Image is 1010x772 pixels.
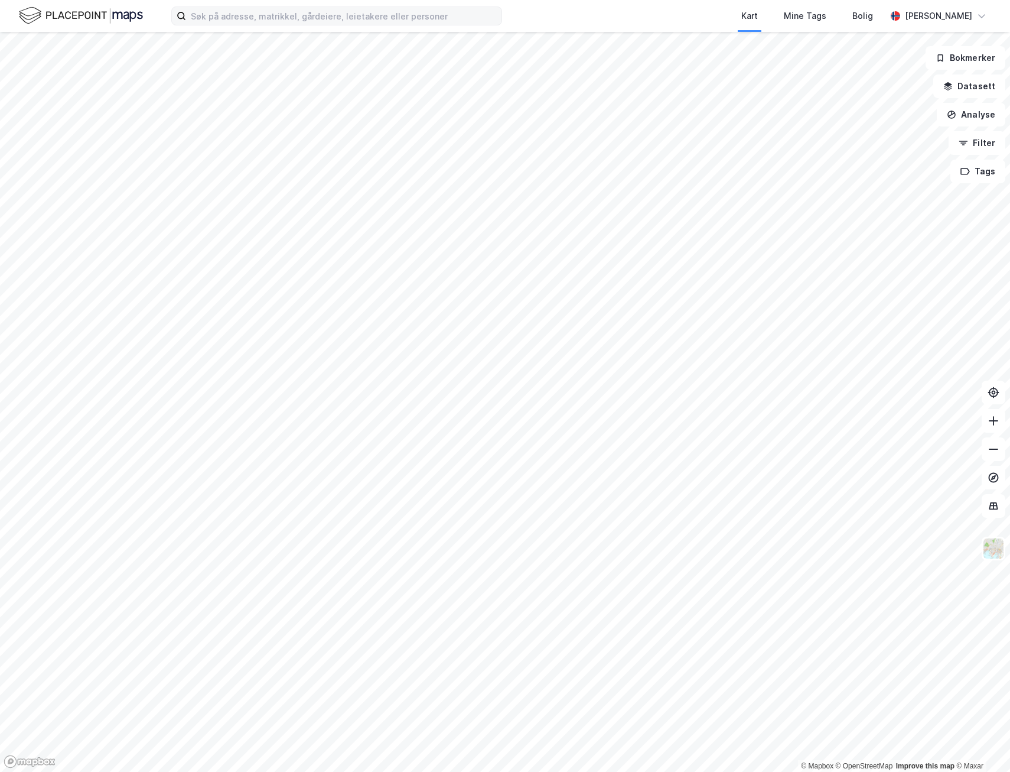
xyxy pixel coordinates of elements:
[933,74,1005,98] button: Datasett
[949,131,1005,155] button: Filter
[926,46,1005,70] button: Bokmerker
[4,755,56,768] a: Mapbox homepage
[836,762,893,770] a: OpenStreetMap
[741,9,758,23] div: Kart
[951,715,1010,772] iframe: Chat Widget
[982,537,1005,560] img: Z
[801,762,833,770] a: Mapbox
[852,9,873,23] div: Bolig
[937,103,1005,126] button: Analyse
[19,5,143,26] img: logo.f888ab2527a4732fd821a326f86c7f29.svg
[905,9,972,23] div: [PERSON_NAME]
[950,160,1005,183] button: Tags
[784,9,826,23] div: Mine Tags
[896,762,954,770] a: Improve this map
[186,7,501,25] input: Søk på adresse, matrikkel, gårdeiere, leietakere eller personer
